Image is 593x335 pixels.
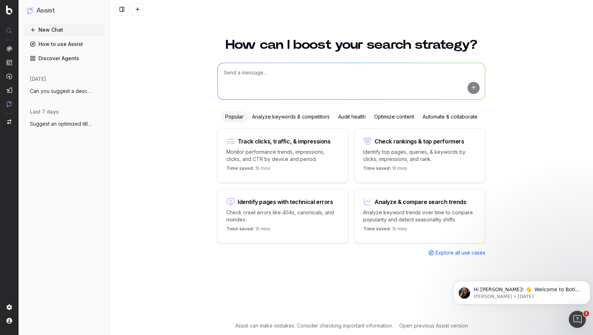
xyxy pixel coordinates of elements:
[583,311,589,316] span: 1
[6,87,12,93] img: Studio
[27,6,101,16] button: Assist
[569,311,586,328] iframe: Intercom live chat
[6,5,12,15] img: Botify logo
[24,118,104,130] button: Suggest an optimized title and descripti
[363,166,407,174] p: 15 mins
[217,38,485,51] h1: How can I boost your search strategy?
[226,166,270,174] p: 15 mins
[375,199,466,205] div: Analyze & compare search trends
[450,266,593,316] iframe: Intercom notifications message
[238,199,333,205] div: Identify pages with technical errors
[428,249,485,256] a: Explore all use cases
[24,38,104,50] a: How to use Assist
[6,318,12,324] img: My account
[226,166,254,171] span: Time saved:
[399,322,468,329] a: Open previous Assist version
[6,73,12,79] img: Activation
[6,101,12,107] img: Assist
[226,148,340,163] p: Monitor performance trends, impressions, clicks, and CTR by device and period.
[30,108,59,115] span: last 7 days
[248,111,334,122] div: Analyze keywords & competitors
[6,304,12,310] img: Setting
[27,7,33,14] img: Assist
[226,226,254,231] span: Time saved:
[6,59,12,66] img: Intelligence
[363,209,476,223] p: Analyze keyword trends over time to compare popularity and detect seasonality shifts.
[418,111,482,122] div: Automate & collaborate
[7,119,11,124] img: Switch project
[238,138,331,144] div: Track clicks, traffic, & impressions
[24,24,104,36] button: New Chat
[30,120,93,127] span: Suggest an optimized title and descripti
[6,46,12,52] img: Analytics
[363,166,391,171] span: Time saved:
[435,249,485,256] span: Explore all use cases
[24,53,104,64] a: Discover Agents
[36,6,55,16] h1: Assist
[235,322,393,329] p: Assist can make mistakes. Consider checking important information.
[221,111,248,122] div: Popular
[226,209,340,223] p: Check crawl errors like 404s, canonicals, and noindex.
[375,138,464,144] div: Check rankings & top performers
[363,148,476,163] p: Identify top pages, queries, & keywords by clicks, impressions, and rank.
[363,226,391,231] span: Time saved:
[30,75,46,83] span: [DATE]
[334,111,370,122] div: Audit health
[370,111,418,122] div: Optimize content
[24,85,104,97] button: Can you suggest a description under 150
[30,88,93,95] span: Can you suggest a description under 150
[363,226,407,235] p: 15 mins
[226,226,270,235] p: 15 mins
